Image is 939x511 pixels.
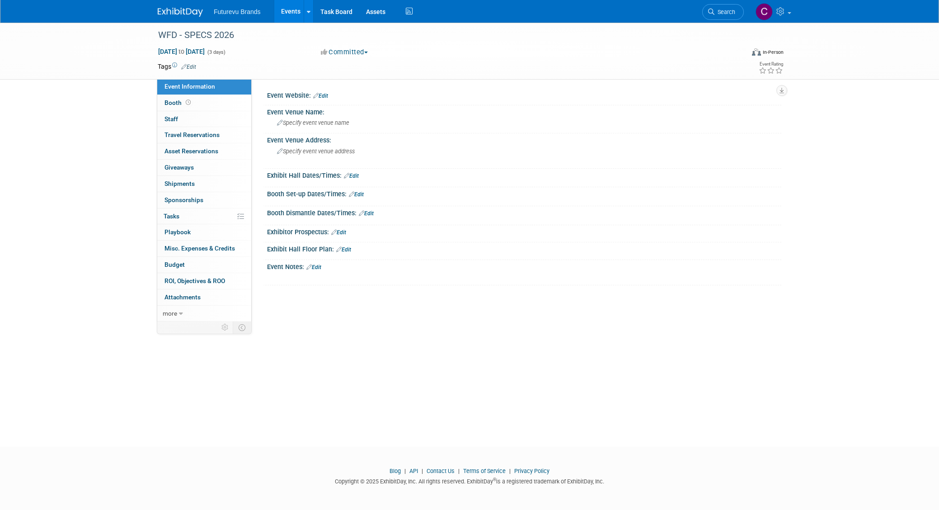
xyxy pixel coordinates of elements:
[158,62,196,71] td: Tags
[158,47,205,56] span: [DATE] [DATE]
[313,93,328,99] a: Edit
[164,213,179,220] span: Tasks
[214,8,261,15] span: Futurevu Brands
[164,245,235,252] span: Misc. Expenses & Credits
[344,173,359,179] a: Edit
[164,131,220,138] span: Travel Reservations
[267,242,781,254] div: Exhibit Hall Floor Plan:
[267,89,781,100] div: Event Website:
[164,115,178,123] span: Staff
[157,289,251,305] a: Attachments
[157,79,251,95] a: Event Information
[157,176,251,192] a: Shipments
[493,477,496,482] sup: ®
[158,8,203,17] img: ExhibitDay
[267,206,781,218] div: Booth Dismantle Dates/Times:
[306,264,321,270] a: Edit
[164,164,194,171] span: Giveaways
[762,49,784,56] div: In-Person
[164,83,215,90] span: Event Information
[157,192,251,208] a: Sponsorships
[277,119,349,126] span: Specify event venue name
[164,228,191,236] span: Playbook
[427,468,455,474] a: Contact Us
[463,468,506,474] a: Terms of Service
[217,322,233,333] td: Personalize Event Tab Strip
[164,261,185,268] span: Budget
[207,49,225,55] span: (3 days)
[507,468,513,474] span: |
[514,468,549,474] a: Privacy Policy
[164,277,225,284] span: ROI, Objectives & ROO
[157,224,251,240] a: Playbook
[157,306,251,322] a: more
[157,111,251,127] a: Staff
[184,99,192,106] span: Booth not reserved yet
[267,260,781,272] div: Event Notes:
[409,468,418,474] a: API
[157,208,251,224] a: Tasks
[702,4,744,20] a: Search
[390,468,401,474] a: Blog
[267,105,781,117] div: Event Venue Name:
[267,187,781,199] div: Booth Set-up Dates/Times:
[267,225,781,237] div: Exhibitor Prospectus:
[336,246,351,253] a: Edit
[164,99,192,106] span: Booth
[402,468,408,474] span: |
[155,27,730,43] div: WFD - SPECS 2026
[752,48,761,56] img: Format-Inperson.png
[456,468,462,474] span: |
[349,191,364,198] a: Edit
[690,47,784,61] div: Event Format
[267,169,781,180] div: Exhibit Hall Dates/Times:
[233,322,252,333] td: Toggle Event Tabs
[164,293,201,301] span: Attachments
[181,64,196,70] a: Edit
[157,127,251,143] a: Travel Reservations
[164,196,203,203] span: Sponsorships
[164,147,218,155] span: Asset Reservations
[157,257,251,273] a: Budget
[756,3,773,20] img: CHERYL CLOWES
[177,48,186,55] span: to
[157,95,251,111] a: Booth
[318,47,371,57] button: Committed
[157,241,251,256] a: Misc. Expenses & Credits
[157,273,251,289] a: ROI, Objectives & ROO
[359,210,374,217] a: Edit
[759,62,783,66] div: Event Rating
[277,148,355,155] span: Specify event venue address
[714,9,735,15] span: Search
[331,229,346,236] a: Edit
[163,310,177,317] span: more
[164,180,195,187] span: Shipments
[419,468,425,474] span: |
[157,160,251,175] a: Giveaways
[157,143,251,159] a: Asset Reservations
[267,133,781,145] div: Event Venue Address:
